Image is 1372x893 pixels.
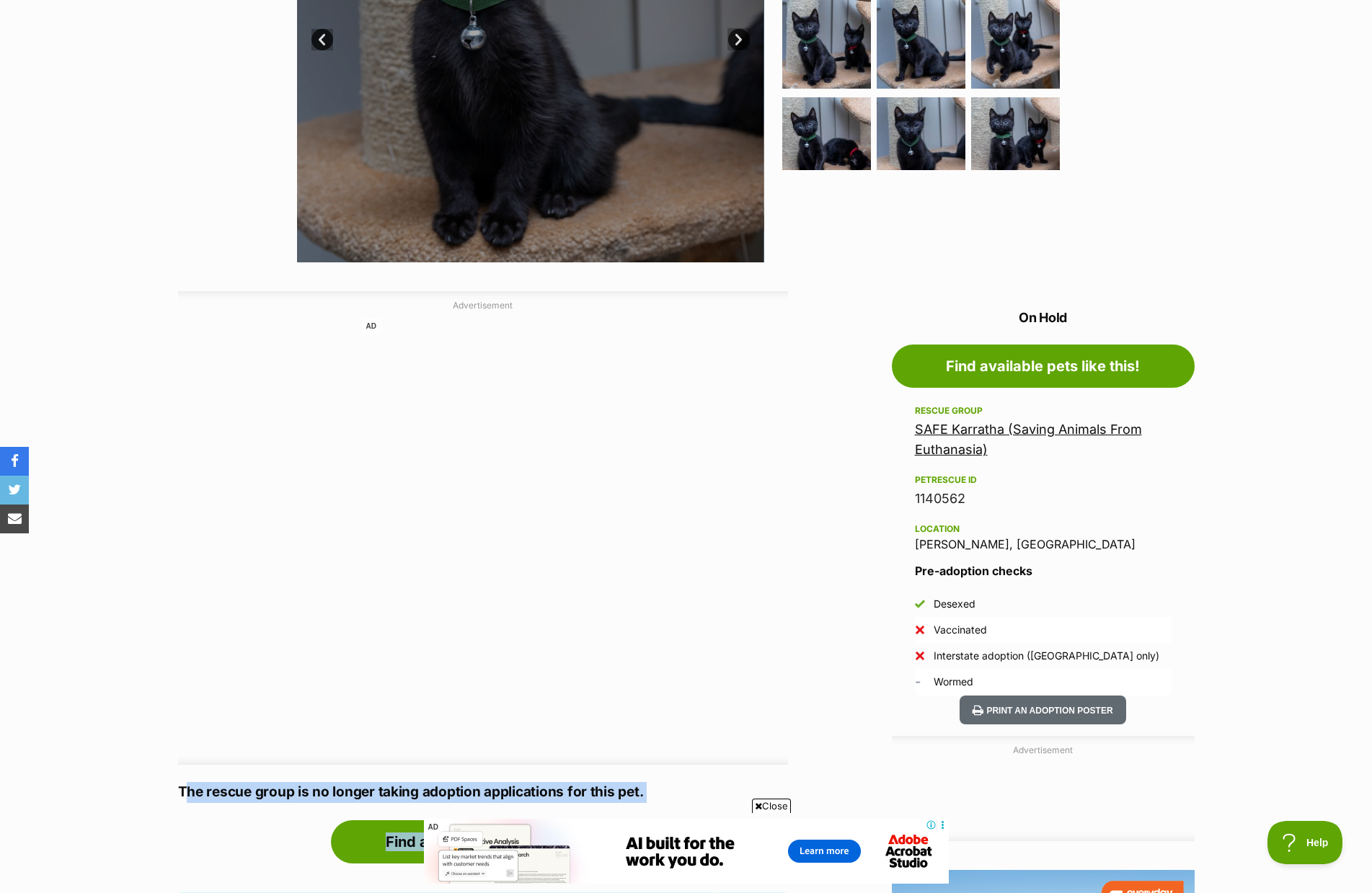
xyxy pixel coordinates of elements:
[178,291,788,765] div: Advertisement
[915,489,1172,509] div: 1140562
[202,1,216,13] a: Privacy Notification
[1,1,13,13] img: consumer-privacy-logo.png
[934,649,1159,663] div: Interstate adoption ([GEOGRAPHIC_DATA] only)
[915,651,925,661] img: No
[915,599,925,609] img: Yes
[915,474,1172,486] div: PetRescue ID
[892,345,1195,388] a: Find available pets like this!
[201,1,215,12] img: iconc.png
[331,820,635,863] a: Find available pets like this!
[1267,821,1343,864] iframe: Help Scout Beacon - Open
[915,562,1172,579] h3: Pre-adoption checks
[877,97,965,186] img: Photo of Dream
[915,523,1172,535] div: Location
[752,799,791,813] span: Close
[934,675,973,689] div: Wormed
[971,97,1060,186] img: Photo of Dream
[915,405,1172,417] div: Rescue group
[892,736,1195,841] div: Advertisement
[915,520,1172,551] div: [PERSON_NAME], [GEOGRAPHIC_DATA]
[934,597,975,611] div: Desexed
[892,308,1195,327] p: On Hold
[915,625,925,635] img: No
[782,97,871,186] img: Photo of Dream
[424,819,443,835] span: AD
[203,1,215,13] img: consumer-privacy-logo.png
[915,675,921,690] span: Unknown
[178,782,788,803] p: The rescue group is no longer taking adoption applications for this pet.
[915,422,1142,457] a: SAFE Karratha (Saving Animals From Euthanasia)
[960,696,1125,725] button: Print an adoption poster
[362,318,381,334] span: AD
[362,318,604,520] iframe: Advertisement
[728,29,750,50] a: Next
[311,29,333,50] a: Prev
[934,623,987,637] div: Vaccinated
